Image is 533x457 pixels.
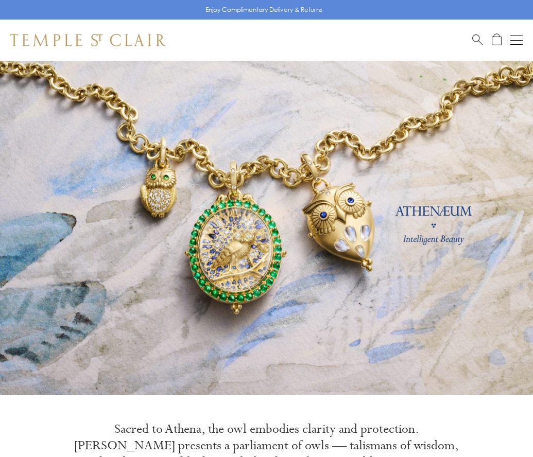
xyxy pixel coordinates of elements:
a: Open Shopping Bag [492,33,502,46]
img: Temple St. Clair [10,34,166,46]
p: Enjoy Complimentary Delivery & Returns [205,5,322,15]
a: Search [472,33,483,46]
button: Open navigation [510,34,523,46]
